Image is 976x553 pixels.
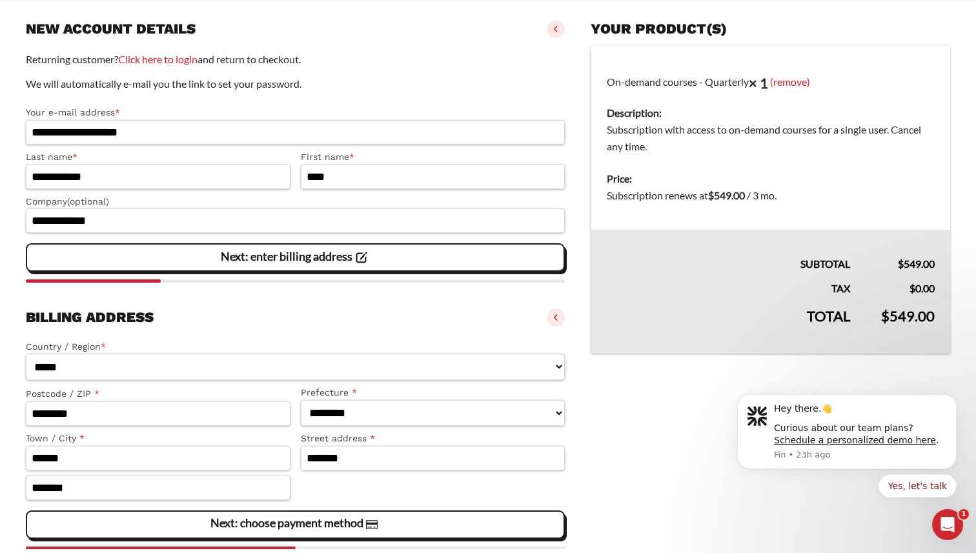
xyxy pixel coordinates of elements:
[301,431,565,446] label: Street address
[910,282,935,294] bdi: 0.00
[301,150,565,165] label: First name
[118,53,198,65] a: Click here to login
[26,150,290,165] label: Last name
[898,257,904,270] span: $
[26,243,565,272] vaadin-button: Next: enter billing address
[26,194,565,209] label: Company
[301,385,565,400] label: Prefecture
[26,308,154,327] h3: Billing address
[881,307,890,325] span: $
[591,46,950,163] td: On-demand courses - Quarterly
[708,189,745,201] bdi: 549.00
[26,51,565,68] p: Returning customer? and return to checkout.
[26,75,565,92] p: We will automatically e-mail you the link to set your password.
[67,196,109,206] span: (optional)
[26,20,196,38] h3: New account details
[607,189,777,201] span: Subscription renews at .
[881,307,935,325] bdi: 549.00
[898,257,935,270] bdi: 549.00
[26,431,290,446] label: Town / City
[910,282,915,294] span: $
[932,509,963,540] iframe: Intercom live chat
[591,230,866,272] th: Subtotal
[747,189,775,201] span: / 3 mo
[959,509,969,519] span: 1
[607,121,935,155] dd: Subscription with access to on-demand courses for a single user. Cancel any time.
[708,189,714,201] span: $
[26,510,565,539] vaadin-button: Next: choose payment method
[26,105,565,120] label: Your e-mail address
[770,75,810,87] a: (remove)
[26,387,290,401] label: Postcode / ZIP
[591,297,866,354] th: Total
[718,352,976,518] iframe: Intercom notifications message
[749,74,768,92] strong: × 1
[607,105,935,121] dt: Description:
[607,170,935,187] dt: Price:
[591,272,866,297] th: Tax
[26,339,565,354] label: Country / Region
